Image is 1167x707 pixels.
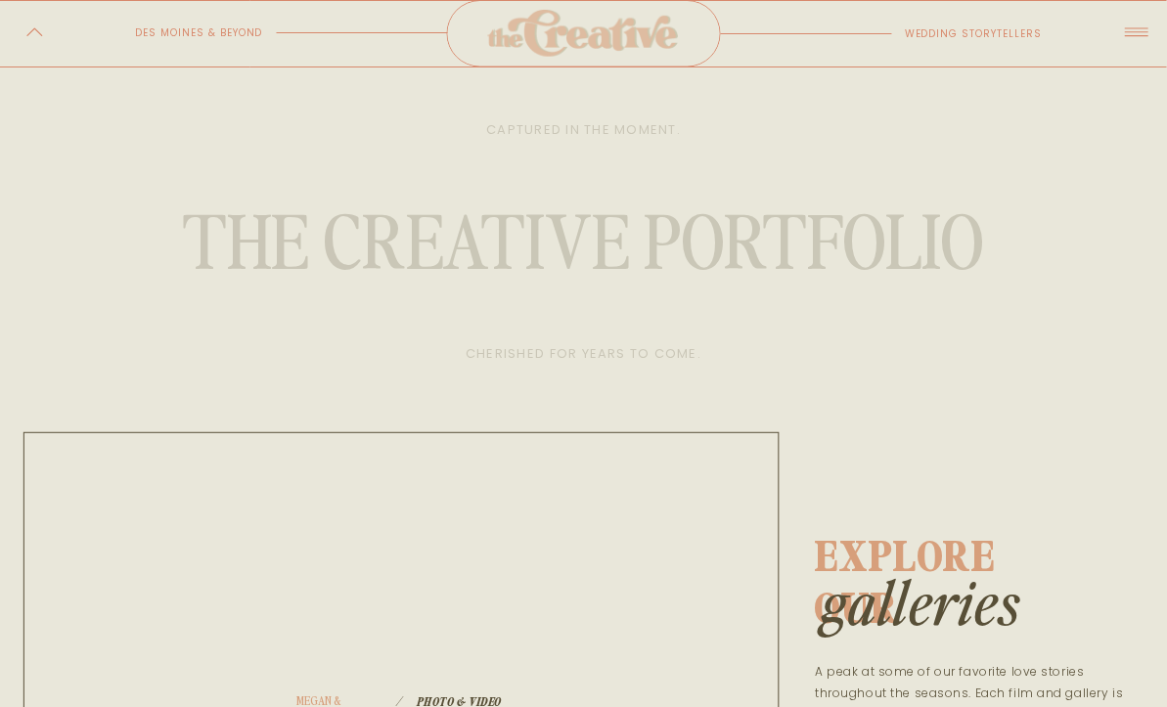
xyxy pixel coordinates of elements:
[180,345,987,365] p: cherished for years to come.
[180,121,987,141] p: captured in the moment.
[417,694,591,706] a: Photo & video
[905,24,1071,44] p: wedding storytellers
[821,566,1075,648] h1: GALLERIES
[81,23,263,42] p: des moines & beyond
[814,528,1085,577] h1: explore OUR
[180,201,987,285] h1: the creative portfolio
[296,694,419,707] a: megan & [PERSON_NAME]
